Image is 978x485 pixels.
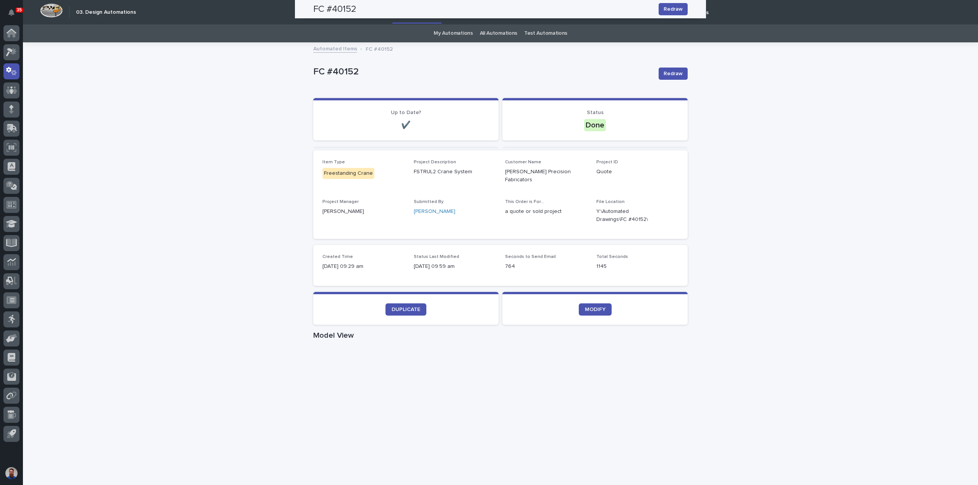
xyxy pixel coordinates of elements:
a: DUPLICATE [385,303,426,316]
span: Created Time [322,255,353,259]
span: Customer Name [505,160,541,164]
h1: Model View [313,331,688,340]
: Y:\Automated Drawings\FC #40152\ [596,208,660,224]
span: This Order is For... [505,200,544,204]
a: Automated Items [313,44,357,53]
a: Test Automations [524,24,567,42]
div: Freestanding Crane [322,168,374,179]
div: Notifications35 [10,9,19,21]
span: Submitted By [414,200,444,204]
img: Workspace Logo [40,3,63,18]
a: [PERSON_NAME] [414,208,455,216]
p: [PERSON_NAME] [322,208,405,216]
p: FC #40152 [366,44,393,53]
span: Item Type [322,160,345,164]
p: a quote or sold project [505,208,587,216]
p: 35 [17,7,22,13]
a: MODIFY [579,303,612,316]
span: Redraw [664,70,683,77]
p: Quote [596,168,678,176]
span: Status Last Modified [414,255,459,259]
span: Project Manager [322,200,359,204]
div: Done [584,119,606,131]
button: users-avatar [3,465,19,481]
p: FC #40152 [313,66,653,77]
p: [DATE] 09:59 am [414,263,496,271]
span: Seconds to Send Email [505,255,556,259]
button: Notifications [3,5,19,21]
span: Status [587,110,604,115]
span: File Location [596,200,625,204]
p: FSTRUL2 Crane System [414,168,496,176]
span: MODIFY [585,307,606,312]
p: ✔️ [322,121,489,130]
span: DUPLICATE [392,307,420,312]
p: [PERSON_NAME] Precision Fabricators [505,168,587,184]
p: [DATE] 09:29 am [322,263,405,271]
h2: 03. Design Automations [76,9,136,16]
span: Up to Date? [391,110,421,115]
span: Total Seconds [596,255,628,259]
a: My Automations [434,24,473,42]
span: Project ID [596,160,618,164]
button: Redraw [659,68,688,80]
p: 1145 [596,263,678,271]
p: 764 [505,263,587,271]
h1: Current Time: [313,148,688,158]
span: Project Description [414,160,456,164]
a: All Automations [480,24,517,42]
